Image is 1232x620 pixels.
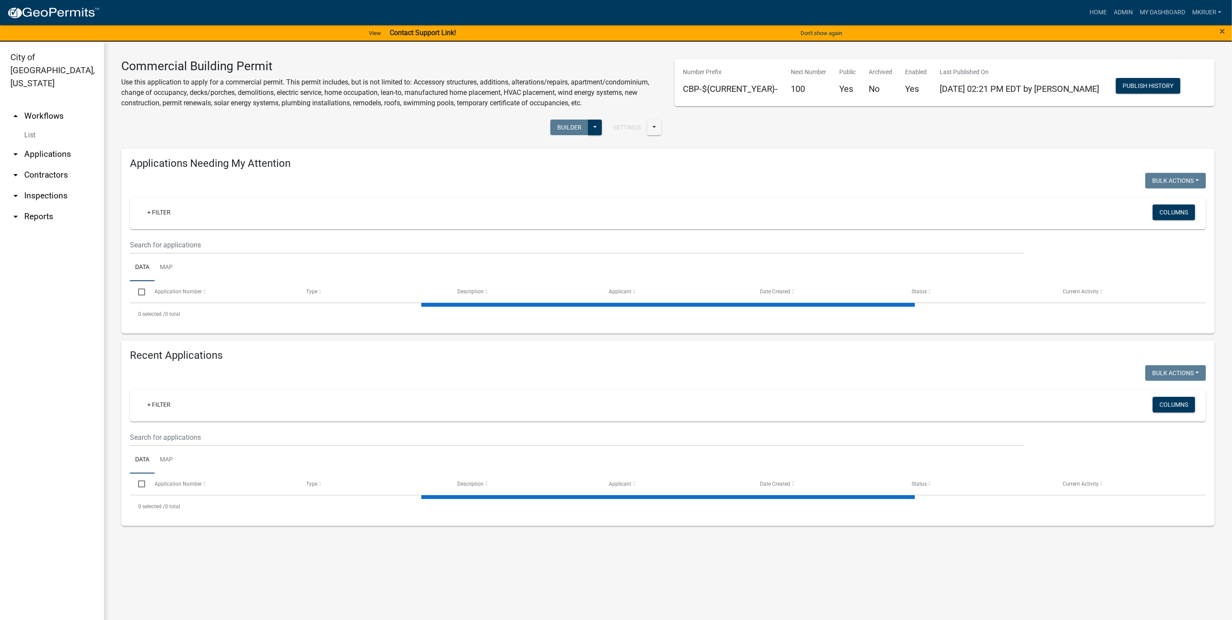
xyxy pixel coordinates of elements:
[130,428,1025,446] input: Search for applications
[449,474,601,494] datatable-header-cell: Description
[130,281,146,302] datatable-header-cell: Select
[1086,4,1110,21] a: Home
[458,481,484,487] span: Description
[130,474,146,494] datatable-header-cell: Select
[1220,25,1226,37] span: ×
[683,68,778,77] p: Number Prefix
[940,68,1099,77] p: Last Published On
[1116,83,1180,90] wm-modal-confirm: Workflow Publish History
[155,446,178,474] a: Map
[1153,397,1195,412] button: Columns
[130,254,155,282] a: Data
[601,474,752,494] datatable-header-cell: Applicant
[10,211,21,222] i: arrow_drop_down
[140,205,178,220] a: + Filter
[550,120,589,135] button: Builder
[390,29,456,37] strong: Contact Support Link!
[130,446,155,474] a: Data
[306,289,317,295] span: Type
[601,281,752,302] datatable-header-cell: Applicant
[791,84,827,94] h5: 100
[146,281,298,302] datatable-header-cell: Application Number
[306,481,317,487] span: Type
[683,84,778,94] h5: CBP-${CURRENT_YEAR}-
[146,474,298,494] datatable-header-cell: Application Number
[121,77,662,108] p: Use this application to apply for a commercial permit. This permit includes, but is not limited t...
[155,481,202,487] span: Application Number
[155,254,178,282] a: Map
[298,281,449,302] datatable-header-cell: Type
[1220,26,1226,36] button: Close
[940,84,1099,94] span: [DATE] 02:21 PM EDT by [PERSON_NAME]
[130,303,1206,325] div: 0 total
[797,26,846,40] button: Don't show again
[10,149,21,159] i: arrow_drop_down
[10,170,21,180] i: arrow_drop_down
[298,474,449,494] datatable-header-cell: Type
[869,68,892,77] p: Archived
[138,311,165,317] span: 0 selected /
[449,281,601,302] datatable-header-cell: Description
[10,111,21,121] i: arrow_drop_up
[606,120,648,135] button: Settings
[1063,481,1099,487] span: Current Activity
[869,84,892,94] h5: No
[130,496,1206,517] div: 0 total
[905,84,927,94] h5: Yes
[365,26,385,40] a: View
[1153,205,1195,220] button: Columns
[903,474,1055,494] datatable-header-cell: Status
[840,68,856,77] p: Public
[760,289,791,295] span: Date Created
[1136,4,1189,21] a: My Dashboard
[752,474,903,494] datatable-header-cell: Date Created
[10,191,21,201] i: arrow_drop_down
[138,503,165,510] span: 0 selected /
[609,481,631,487] span: Applicant
[1145,365,1206,381] button: Bulk Actions
[905,68,927,77] p: Enabled
[458,289,484,295] span: Description
[912,289,927,295] span: Status
[130,236,1025,254] input: Search for applications
[752,281,903,302] datatable-header-cell: Date Created
[140,397,178,412] a: + Filter
[903,281,1055,302] datatable-header-cell: Status
[609,289,631,295] span: Applicant
[1189,4,1225,21] a: mkruer
[760,481,791,487] span: Date Created
[1116,78,1180,94] button: Publish History
[840,84,856,94] h5: Yes
[155,289,202,295] span: Application Number
[1054,281,1206,302] datatable-header-cell: Current Activity
[121,59,662,74] h3: Commercial Building Permit
[1145,173,1206,188] button: Bulk Actions
[1054,474,1206,494] datatable-header-cell: Current Activity
[912,481,927,487] span: Status
[791,68,827,77] p: Next Number
[130,157,1206,170] h4: Applications Needing My Attention
[130,349,1206,362] h4: Recent Applications
[1063,289,1099,295] span: Current Activity
[1110,4,1136,21] a: Admin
